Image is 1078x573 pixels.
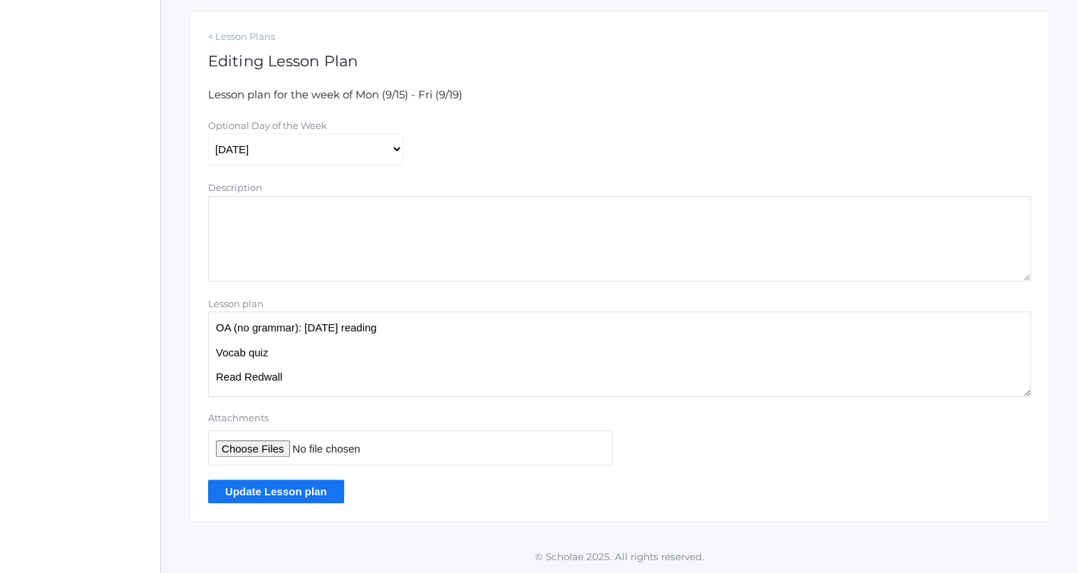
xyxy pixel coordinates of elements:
p: © Scholae 2025. All rights reserved. [161,549,1078,564]
label: Attachments [208,411,613,425]
span: Lesson plan for the week of Mon (9/15) - Fri (9/19) [208,88,462,101]
textarea: OA (no grammar): [DATE] reading Vocab quiz Read Redwall [208,311,1031,397]
input: Update Lesson plan [208,480,344,503]
label: Optional Day of the Week [208,120,327,131]
label: Lesson plan [208,298,264,309]
a: < Lesson Plans [208,30,1031,44]
label: Description [208,182,262,193]
h1: Editing Lesson Plan [208,53,1031,69]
